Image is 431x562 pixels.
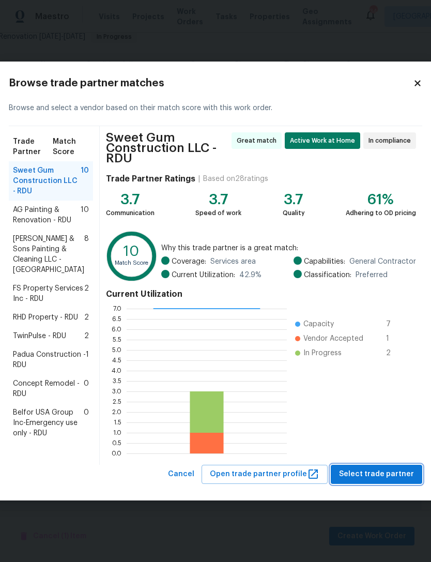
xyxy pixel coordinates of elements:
[86,350,89,370] span: 1
[368,135,415,146] span: In compliance
[172,270,235,280] span: Current Utilization:
[106,194,155,205] div: 3.7
[81,165,89,196] span: 10
[112,326,121,332] text: 6.0
[84,283,89,304] span: 2
[283,208,305,218] div: Quality
[13,350,86,370] span: Padua Construction - RDU
[13,331,66,341] span: TwinPulse - RDU
[239,270,261,280] span: 42.9 %
[203,174,268,184] div: Based on 28 ratings
[386,319,403,329] span: 7
[84,331,89,341] span: 2
[9,90,422,126] div: Browse and select a vendor based on their match score with this work order.
[13,312,78,323] span: RHD Property - RDU
[106,174,195,184] h4: Trade Partner Ratings
[112,368,121,374] text: 4.0
[386,348,403,358] span: 2
[161,243,416,253] span: Why this trade partner is a great match:
[9,78,413,88] h2: Browse trade partner matches
[386,333,403,344] span: 1
[331,465,422,484] button: Select trade partner
[112,357,121,363] text: 4.5
[349,256,416,267] span: General Contractor
[124,245,139,259] text: 10
[304,270,351,280] span: Classification:
[106,132,228,163] span: Sweet Gum Construction LLC - RDU
[202,465,328,484] button: Open trade partner profile
[81,205,89,225] span: 10
[84,312,89,323] span: 2
[113,430,121,436] text: 1.0
[290,135,359,146] span: Active Work at Home
[303,348,342,358] span: In Progress
[13,283,84,304] span: FS Property Services Inc - RDU
[115,260,148,266] text: Match Score
[303,333,363,344] span: Vendor Accepted
[84,234,89,275] span: 8
[113,337,121,343] text: 5.5
[84,407,89,438] span: 0
[114,419,121,426] text: 1.5
[346,194,416,205] div: 61%
[13,378,84,399] span: Concept Remodel - RDU
[339,468,414,481] span: Select trade partner
[237,135,281,146] span: Great match
[346,208,416,218] div: Adhering to OD pricing
[113,378,121,384] text: 3.5
[106,289,416,299] h4: Current Utilization
[210,468,319,481] span: Open trade partner profile
[195,208,241,218] div: Speed of work
[112,450,121,457] text: 0.0
[172,256,206,267] span: Coverage:
[304,256,345,267] span: Capabilities:
[112,388,121,394] text: 3.0
[112,316,121,322] text: 6.5
[195,194,241,205] div: 3.7
[113,399,121,405] text: 2.5
[303,319,334,329] span: Capacity
[112,440,121,446] text: 0.5
[112,347,121,353] text: 5.0
[210,256,256,267] span: Services area
[106,208,155,218] div: Communication
[195,174,203,184] div: |
[53,136,89,157] span: Match Score
[164,465,198,484] button: Cancel
[13,407,84,438] span: Belfor USA Group Inc-Emergency use only - RDU
[13,136,53,157] span: Trade Partner
[113,306,121,312] text: 7.0
[356,270,388,280] span: Preferred
[168,468,194,481] span: Cancel
[283,194,305,205] div: 3.7
[13,205,81,225] span: AG Painting & Renovation - RDU
[84,378,89,399] span: 0
[112,409,121,415] text: 2.0
[13,165,81,196] span: Sweet Gum Construction LLC - RDU
[13,234,84,275] span: [PERSON_NAME] & Sons Painting & Cleaning LLC - [GEOGRAPHIC_DATA]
